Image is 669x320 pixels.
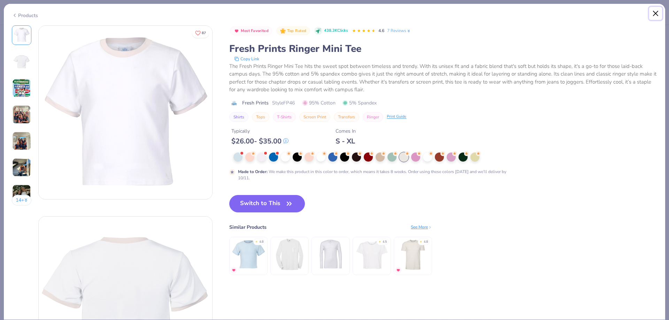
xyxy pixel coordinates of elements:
img: User generated content [12,132,31,150]
button: Badge Button [230,26,272,36]
img: Front [39,26,212,199]
span: Fresh Prints [242,99,269,107]
button: Badge Button [276,26,310,36]
div: Print Guide [387,114,406,120]
img: Fresh Prints Mini Tee [232,238,265,271]
button: 14+ [12,195,32,205]
div: ★ [378,240,381,242]
div: We make this product in this color to order, which means it takes 8 weeks. Order using these colo... [238,169,508,181]
div: S - XL [336,137,356,146]
span: Top Rated [287,29,307,33]
img: User generated content [12,105,31,124]
img: Back [13,53,30,70]
button: copy to clipboard [232,55,261,62]
span: 87 [202,31,206,35]
div: 4.5 [383,240,387,244]
img: User generated content [12,79,31,97]
img: Top Rated sort [280,28,286,34]
div: 4.8 [259,240,263,244]
a: 7 Reviews [387,28,411,34]
div: Fresh Prints Ringer Mini Tee [229,42,657,55]
div: ★ [420,240,422,242]
span: 4.6 [378,28,384,33]
div: $ 26.00 - $ 35.00 [231,137,289,146]
button: Switch to This [229,195,305,212]
span: 5% Spandex [343,99,377,107]
button: Ringer [363,112,383,122]
button: Tops [252,112,269,122]
div: Typically [231,127,289,135]
button: Like [192,28,209,38]
div: See More [411,224,432,230]
img: Most Favorited sort [234,28,239,34]
span: 95% Cotton [302,99,336,107]
button: T-Shirts [273,112,296,122]
div: The Fresh Prints Ringer Mini Tee hits the sweet spot between timeless and trendy. With its unisex... [229,62,657,94]
img: Front [13,27,30,44]
img: User generated content [12,185,31,203]
div: Similar Products [229,224,267,231]
div: 4.8 [424,240,428,244]
img: MostFav.gif [396,268,400,272]
button: Screen Print [299,112,330,122]
div: Products [12,12,38,19]
img: Gildan Adult Ultra Cotton 6 Oz. Long-Sleeve Pocket T-Shirt [273,238,306,271]
img: Bella + Canvas Unisex Jersey Short-Sleeve T-Shirt [397,238,430,271]
span: Most Favorited [241,29,269,33]
button: Close [649,7,662,20]
img: Bella + Canvas Unisex Jersey Long-Sleeve V-Neck T-Shirt [314,238,347,271]
div: ★ [255,240,258,242]
div: Comes In [336,127,356,135]
img: brand logo [229,100,239,106]
button: Transfers [334,112,359,122]
span: Style FP46 [272,99,295,107]
div: 4.6 Stars [352,25,376,37]
img: Next Level Apparel Ladies' Festival Cali Crop T-Shirt [355,238,389,271]
img: User generated content [12,158,31,177]
button: Shirts [229,112,248,122]
strong: Made to Order : [238,169,268,174]
img: MostFav.gif [232,268,236,272]
span: 438.3K Clicks [324,28,348,34]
